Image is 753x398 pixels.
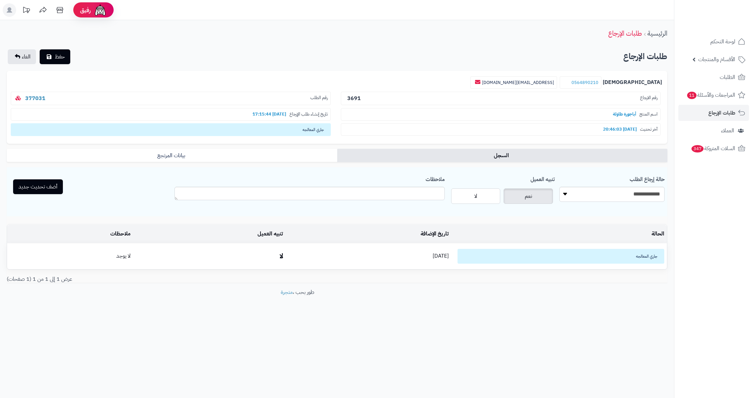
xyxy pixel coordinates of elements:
a: الطلبات [678,69,749,85]
span: السلات المتروكة [691,144,735,153]
span: نعم [525,192,532,200]
a: الرئيسية [647,28,667,38]
td: لا يوجد [7,244,133,269]
button: حفظ [40,49,70,64]
label: ملاحظات [426,173,445,183]
b: [DEMOGRAPHIC_DATA] [603,79,662,86]
span: العملاء [721,126,734,135]
b: [DATE] 17:15:44 [249,111,289,117]
a: [EMAIL_ADDRESS][DOMAIN_NAME] [482,79,554,86]
a: 377031 [25,94,45,102]
span: المراجعات والأسئلة [686,90,735,100]
a: 0564890210 [571,79,598,86]
td: ملاحظات [7,225,133,243]
span: الغاء [22,53,31,61]
span: لوحة التحكم [710,37,735,46]
label: حالة إرجاع الطلب [630,173,665,183]
a: لوحة التحكم [678,34,749,50]
img: ai-face.png [93,3,107,17]
span: 11 [687,92,697,99]
span: طلبات الإرجاع [708,108,735,118]
a: السلات المتروكة347 [678,140,749,157]
b: [DATE] 20:46:03 [600,126,640,132]
a: طلبات الإرجاع [678,105,749,121]
span: اسم المنتج [639,111,658,118]
a: متجرة [281,288,293,296]
a: المراجعات والأسئلة11 [678,87,749,103]
span: الطلبات [720,73,735,82]
span: تاريخ إنشاء طلب الإرجاع [289,111,328,118]
span: جاري المعالجه [11,123,331,136]
span: رقم الطلب [310,95,328,102]
td: تاريخ الإضافة [286,225,451,243]
td: [DATE] [286,244,451,269]
a: الغاء [8,49,36,64]
a: السجل [337,149,668,162]
td: تنبيه العميل [133,225,286,243]
div: عرض 1 إلى 1 من 1 (1 صفحات) [2,275,337,283]
a: العملاء [678,123,749,139]
span: الأقسام والمنتجات [698,55,735,64]
span: جاري المعالجه [458,249,664,264]
b: لا [280,251,283,261]
td: الحالة [451,225,667,243]
b: 3691 [347,94,361,102]
label: تنبيه العميل [530,173,555,183]
span: لا [474,192,477,200]
b: أباجورة طاولة [609,111,639,117]
span: رفيق [80,6,91,14]
span: آخر تحديث [640,126,658,133]
span: رقم الارجاع [640,95,658,102]
h2: طلبات الإرجاع [623,50,667,63]
button: أضف تحديث جديد [13,179,63,194]
a: تحديثات المنصة [18,3,35,18]
span: 347 [691,145,704,152]
a: بيانات المرتجع [7,149,337,162]
span: حفظ [55,53,65,61]
a: طلبات الإرجاع [608,28,642,38]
